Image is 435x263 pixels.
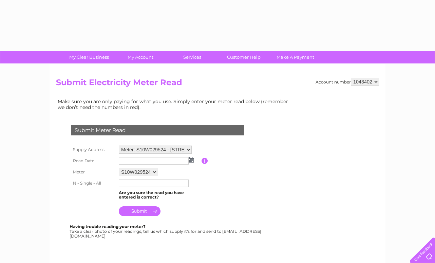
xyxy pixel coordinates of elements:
td: Are you sure the read you have entered is correct? [117,189,202,202]
input: Submit [119,206,160,216]
th: Meter [70,166,117,178]
a: My Account [113,51,169,63]
div: Account number [316,78,379,86]
b: Having trouble reading your meter? [70,224,146,229]
th: Supply Address [70,144,117,155]
a: Make A Payment [267,51,323,63]
input: Information [202,158,208,164]
a: Customer Help [216,51,272,63]
th: N - Single - All [70,178,117,189]
a: My Clear Business [61,51,117,63]
a: Services [164,51,220,63]
img: ... [189,157,194,163]
th: Read Date [70,155,117,166]
h2: Submit Electricity Meter Read [56,78,379,91]
div: Take a clear photo of your readings, tell us which supply it's for and send to [EMAIL_ADDRESS][DO... [70,224,262,238]
td: Make sure you are only paying for what you use. Simply enter your meter read below (remember we d... [56,97,294,111]
div: Submit Meter Read [71,125,244,135]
